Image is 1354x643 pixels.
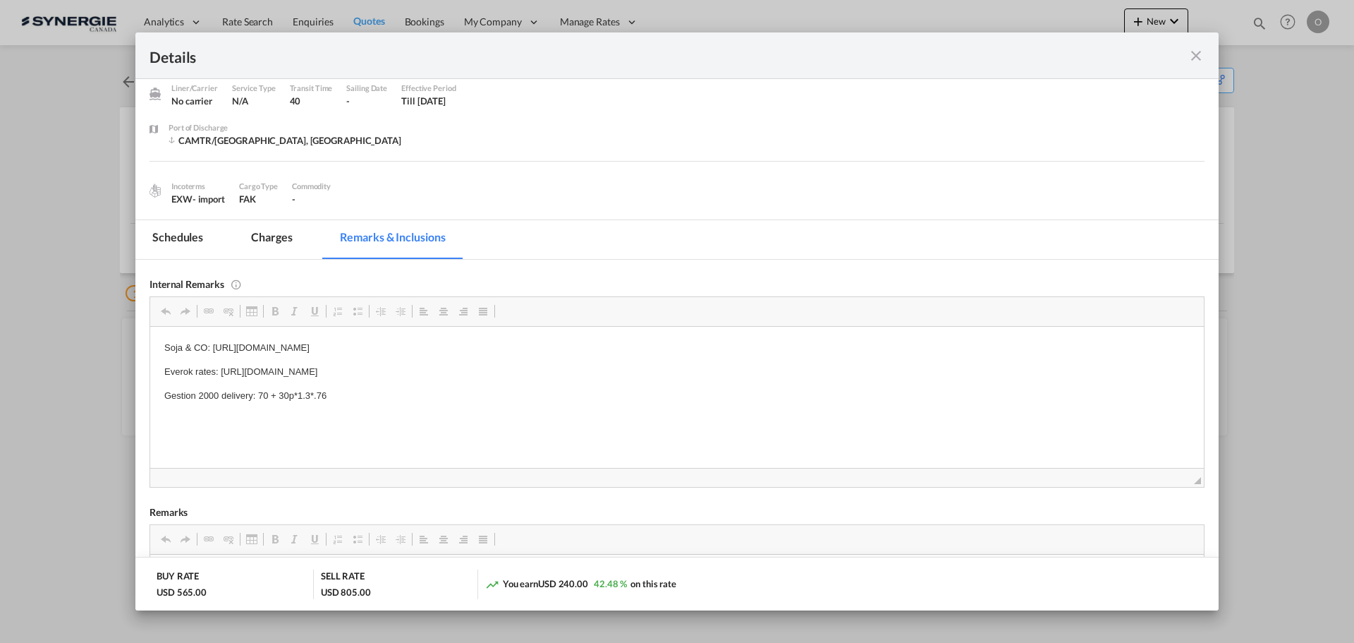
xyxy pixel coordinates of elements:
[199,302,219,320] a: Link (Ctrl+K)
[414,530,434,548] a: Align Left
[150,327,1204,468] iframe: Editor, editor6
[473,302,493,320] a: Justify
[135,220,476,259] md-pagination-wrapper: Use the left and right arrow keys to navigate between tabs
[150,47,1099,64] div: Details
[199,530,219,548] a: Link (Ctrl+K)
[14,14,1039,29] body: Editor, editor5
[14,116,216,127] strong: —---------------------------------------------------------------
[14,38,1039,53] p: Pick-up location : [STREET_ADDRESS]
[242,530,262,548] a: Table
[150,505,1204,517] div: Remarks
[176,530,195,548] a: Redo (Ctrl+Y)
[328,530,348,548] a: Insert/Remove Numbered List
[232,82,276,95] div: Service Type
[14,140,87,151] strong: E Manifest (ACI):
[305,302,324,320] a: Underline (Ctrl+U)
[219,302,238,320] a: Unlink
[453,530,473,548] a: Align Right
[473,530,493,548] a: Justify
[239,193,278,205] div: FAK
[401,82,456,95] div: Effective Period
[265,530,285,548] a: Bold (Ctrl+B)
[305,530,324,548] a: Underline (Ctrl+U)
[391,530,410,548] a: Increase Indent
[391,302,410,320] a: Increase Indent
[171,180,225,193] div: Incoterms
[242,302,262,320] a: Table
[219,530,238,548] a: Unlink
[171,82,218,95] div: Liner/Carrier
[485,577,676,592] div: You earn on this rate
[348,530,367,548] a: Insert/Remove Bulleted List
[594,578,627,589] span: 42.48 %
[285,302,305,320] a: Italic (Ctrl+I)
[371,302,391,320] a: Decrease Indent
[234,220,309,259] md-tab-item: Charges
[147,183,163,198] img: cargo.png
[231,277,242,289] md-icon: This remarks only visible for internal user and will not be printed on Quote PDF
[157,570,199,586] div: BUY RATE
[485,577,499,591] md-icon: icon-trending-up
[135,220,220,259] md-tab-item: Schedules
[14,16,83,26] strong: Origin Charges:
[401,95,446,107] div: Till 30 Sep 2025
[346,95,387,107] div: -
[156,302,176,320] a: Undo (Ctrl+Z)
[434,302,453,320] a: Centre
[292,193,295,205] span: -
[265,302,285,320] a: Bold (Ctrl+B)
[156,530,176,548] a: Undo (Ctrl+Z)
[176,302,195,320] a: Redo (Ctrl+Y)
[285,530,305,548] a: Italic (Ctrl+I)
[346,82,387,95] div: Sailing Date
[150,277,1204,289] div: Internal Remarks
[14,62,1039,106] p: 1 hour free for loading (unloading), 125.00$ / per extra hour Subject to VGM weighing and transmi...
[328,302,348,320] a: Insert/Remove Numbered List
[1194,477,1201,484] span: Resize
[169,134,401,147] div: CAMTR/Montreal, QC
[290,95,333,107] div: 40
[414,302,434,320] a: Align Left
[434,530,453,548] a: Centre
[371,530,391,548] a: Decrease Indent
[348,302,367,320] a: Insert/Remove Bulleted List
[135,32,1219,611] md-dialog: Port of Loading ...
[239,180,278,193] div: Cargo Type
[193,193,225,205] div: - import
[292,180,331,193] div: Commodity
[321,570,365,586] div: SELL RATE
[169,121,401,134] div: Port of Discharge
[453,302,473,320] a: Align Right
[171,95,218,107] div: No carrier
[232,95,248,107] span: N/A
[538,578,588,589] span: USD 240.00
[157,586,207,599] div: USD 565.00
[1188,47,1204,64] md-icon: icon-close fg-AAA8AD m-0 cursor
[171,193,225,205] div: EXW
[290,82,333,95] div: Transit Time
[321,586,371,599] div: USD 805.00
[323,220,462,259] md-tab-item: Remarks & Inclusions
